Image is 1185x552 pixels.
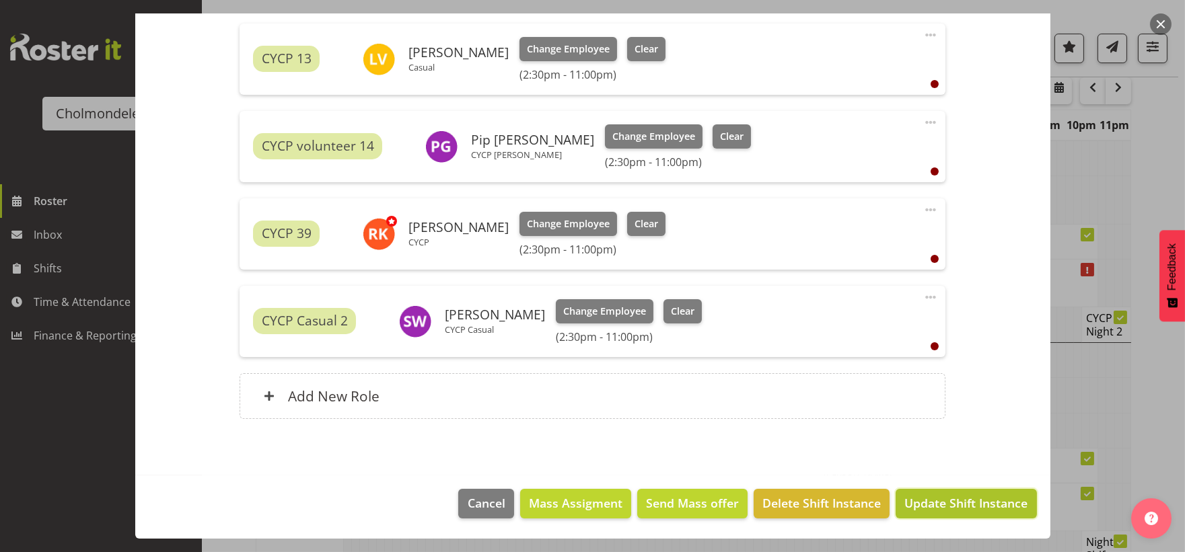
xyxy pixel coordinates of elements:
[556,330,701,344] h6: (2:30pm - 11:00pm)
[363,218,395,250] img: ruby-kerr10353.jpg
[408,237,509,247] p: CYCP
[262,311,348,331] span: CYCP Casual 2
[931,255,939,263] div: User is clocked out
[1159,230,1185,321] button: Feedback - Show survey
[635,42,658,56] span: Clear
[408,220,509,235] h6: [PERSON_NAME]
[627,37,666,61] button: Clear
[931,342,939,350] div: User is clocked out
[458,489,513,518] button: Cancel
[262,224,312,243] span: CYCP 39
[713,124,751,149] button: Clear
[471,149,594,160] p: CYCP [PERSON_NAME]
[363,43,395,75] img: lynne-veal6958.jpg
[904,494,1028,512] span: Update Shift Instance
[931,167,939,175] div: User is clocked out
[519,37,617,61] button: Change Employee
[520,489,631,518] button: Mass Assigment
[425,130,458,163] img: philippa-grace11628.jpg
[646,494,739,512] span: Send Mass offer
[635,216,658,231] span: Clear
[445,324,545,335] p: CYCP Casual
[605,155,750,169] h6: (2:30pm - 11:00pm)
[1166,243,1178,290] span: Feedback
[288,387,380,405] h6: Add New Role
[529,494,622,512] span: Mass Assigment
[519,68,665,81] h6: (2:30pm - 11:00pm)
[931,80,939,88] div: User is clocked out
[408,62,509,73] p: Casual
[612,129,695,144] span: Change Employee
[262,49,312,69] span: CYCP 13
[471,132,594,147] h6: Pip [PERSON_NAME]
[1145,512,1158,525] img: help-xxl-2.png
[627,212,666,236] button: Clear
[408,45,509,60] h6: [PERSON_NAME]
[468,494,505,512] span: Cancel
[754,489,890,518] button: Delete Shift Instance
[637,489,748,518] button: Send Mass offer
[605,124,703,149] button: Change Employee
[262,136,374,156] span: CYCP volunteer 14
[556,299,653,323] button: Change Employee
[663,299,702,323] button: Clear
[563,304,646,319] span: Change Employee
[720,129,744,144] span: Clear
[671,304,694,319] span: Clear
[519,212,617,236] button: Change Employee
[896,489,1036,518] button: Update Shift Instance
[445,307,545,322] h6: [PERSON_NAME]
[527,42,610,56] span: Change Employee
[519,243,665,256] h6: (2:30pm - 11:00pm)
[527,216,610,231] span: Change Employee
[399,305,431,338] img: sophie-walton8494.jpg
[762,494,881,512] span: Delete Shift Instance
